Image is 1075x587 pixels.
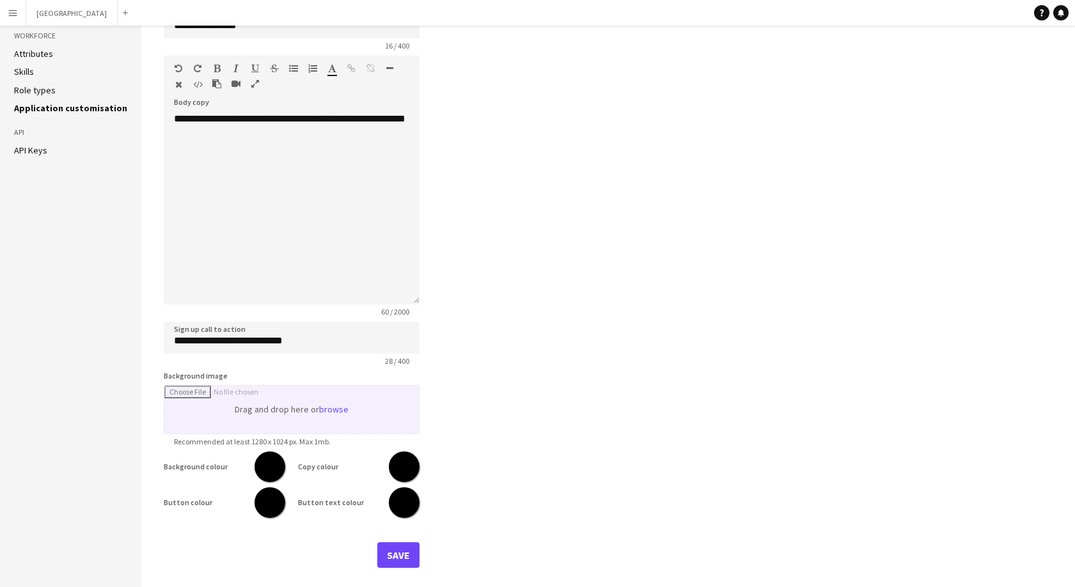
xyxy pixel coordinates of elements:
button: Horizontal Line [385,63,394,74]
button: Insert video [231,79,240,89]
a: API Keys [14,145,47,156]
a: Skills [14,66,34,77]
button: Italic [231,63,240,74]
button: Paste as plain text [212,79,221,89]
button: [GEOGRAPHIC_DATA] [26,1,118,26]
a: Attributes [14,48,53,59]
button: HTML Code [193,79,202,90]
button: Ordered List [308,63,317,74]
span: 28 / 400 [375,356,420,366]
button: Text Color [327,63,336,74]
button: Unordered List [289,63,298,74]
button: Strikethrough [270,63,279,74]
span: 16 / 400 [375,41,420,51]
button: Underline [251,63,260,74]
span: 60 / 2000 [371,307,420,317]
button: Fullscreen [251,79,260,89]
h3: Workforce [14,30,127,42]
span: Recommended at least 1280 x 1024 px. Max 1mb. [164,437,341,446]
button: Save [377,542,420,568]
a: Role types [14,84,56,96]
a: Application customisation [14,102,127,114]
button: Bold [212,63,221,74]
h3: API [14,127,127,138]
button: Clear Formatting [174,79,183,90]
button: Redo [193,63,202,74]
button: Undo [174,63,183,74]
